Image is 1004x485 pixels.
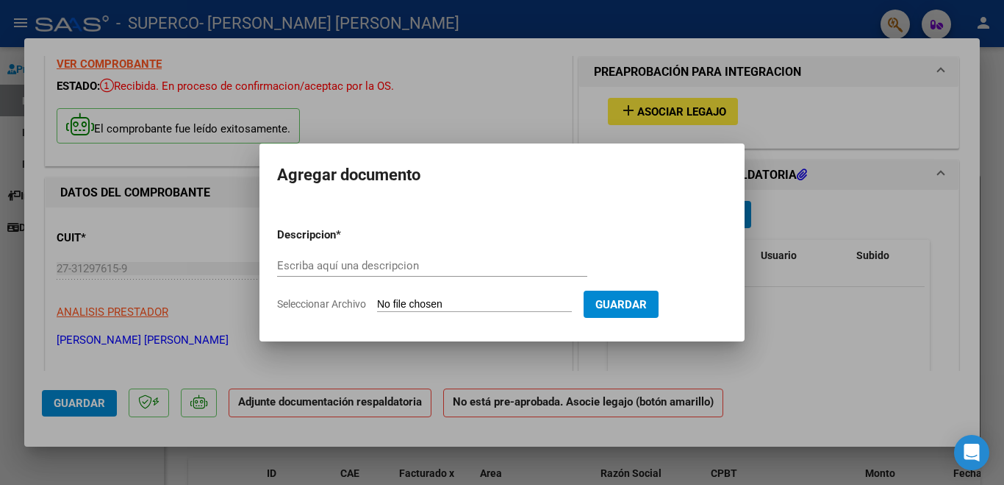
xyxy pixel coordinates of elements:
h2: Agregar documento [277,161,727,189]
button: Guardar [584,291,659,318]
p: Descripcion [277,227,412,244]
div: Open Intercom Messenger [954,435,989,470]
span: Seleccionar Archivo [277,298,366,310]
span: Guardar [595,298,647,311]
